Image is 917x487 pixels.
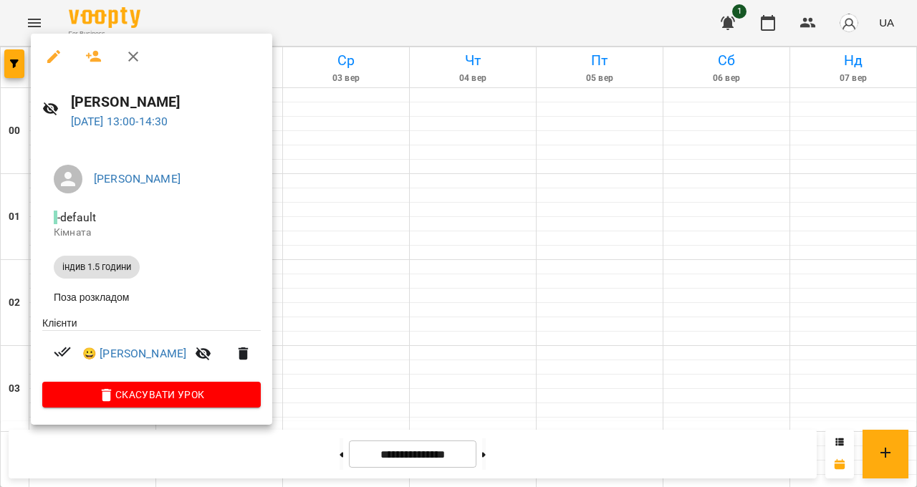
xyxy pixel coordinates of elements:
[71,115,168,128] a: [DATE] 13:00-14:30
[82,345,186,362] a: 😀 [PERSON_NAME]
[42,316,261,382] ul: Клієнти
[71,91,261,113] h6: [PERSON_NAME]
[42,284,261,310] li: Поза розкладом
[54,226,249,240] p: Кімната
[54,386,249,403] span: Скасувати Урок
[54,211,99,224] span: - default
[54,343,71,360] svg: Візит сплачено
[94,172,181,185] a: [PERSON_NAME]
[42,382,261,408] button: Скасувати Урок
[54,261,140,274] span: індив 1.5 години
